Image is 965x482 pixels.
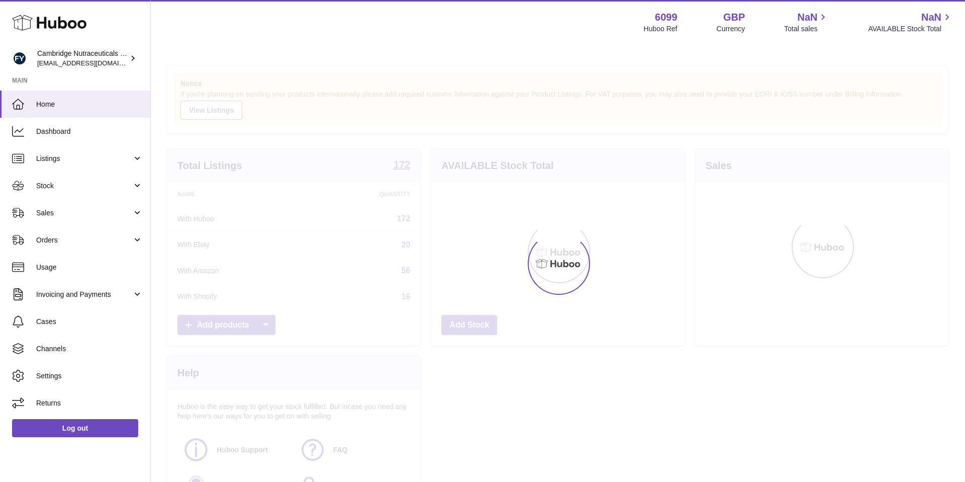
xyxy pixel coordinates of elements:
[717,24,745,34] div: Currency
[784,11,829,34] a: NaN Total sales
[868,24,953,34] span: AVAILABLE Stock Total
[36,317,143,327] span: Cases
[868,11,953,34] a: NaN AVAILABLE Stock Total
[36,208,132,218] span: Sales
[723,11,745,24] strong: GBP
[797,11,817,24] span: NaN
[36,181,132,191] span: Stock
[36,371,143,381] span: Settings
[37,49,128,68] div: Cambridge Nutraceuticals Ltd
[36,154,132,164] span: Listings
[36,127,143,136] span: Dashboard
[655,11,678,24] strong: 6099
[36,344,143,354] span: Channels
[36,235,132,245] span: Orders
[784,24,829,34] span: Total sales
[12,419,138,437] a: Log out
[921,11,941,24] span: NaN
[37,59,148,67] span: [EMAIL_ADDRESS][DOMAIN_NAME]
[12,51,27,66] img: huboo@camnutra.com
[36,263,143,272] span: Usage
[36,290,132,299] span: Invoicing and Payments
[36,100,143,109] span: Home
[644,24,678,34] div: Huboo Ref
[36,398,143,408] span: Returns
